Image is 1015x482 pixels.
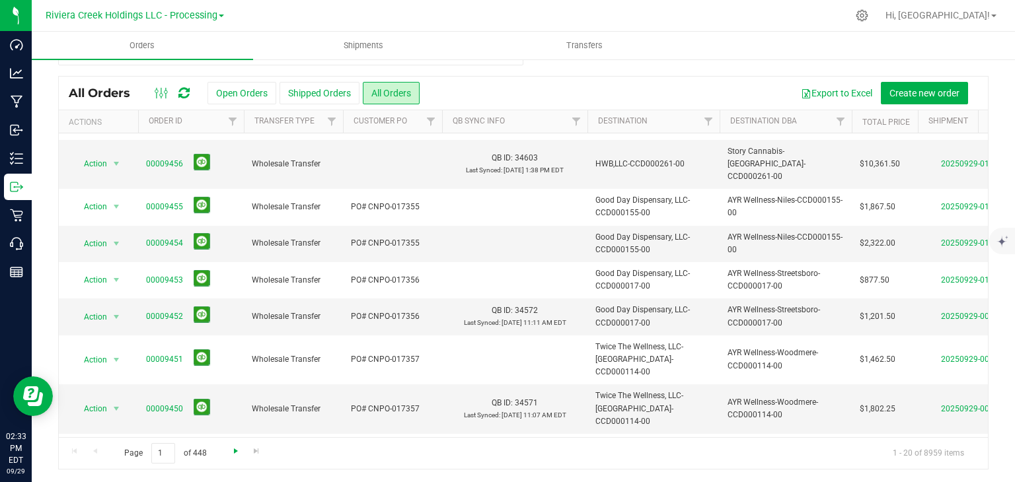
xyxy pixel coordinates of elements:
[595,304,712,329] span: Good Day Dispensary, LLC-CCD000017-00
[252,310,335,323] span: Wholesale Transfer
[941,275,994,285] a: 20250929-010
[222,110,244,133] a: Filter
[941,355,994,364] a: 20250929-008
[885,10,990,20] span: Hi, [GEOGRAPHIC_DATA]!
[595,158,712,170] span: HWB,LLC-CCD000261-00
[326,40,401,52] span: Shipments
[252,158,335,170] span: Wholesale Transfer
[149,116,182,125] a: Order ID
[146,274,183,287] a: 00009453
[728,231,844,256] span: AYR Wellness-Niles-CCD000155-00
[860,274,889,287] span: $877.50
[46,10,217,21] span: Riviera Creek Holdings LLC - Processing
[860,310,895,323] span: $1,201.50
[146,158,183,170] a: 00009456
[351,353,434,366] span: PO# CNPO-017357
[10,123,23,137] inline-svg: Inbound
[146,310,183,323] a: 00009452
[146,237,183,250] a: 00009454
[420,110,442,133] a: Filter
[10,209,23,222] inline-svg: Retail
[72,351,108,369] span: Action
[928,116,968,125] a: Shipment
[253,32,474,59] a: Shipments
[151,443,175,464] input: 1
[10,180,23,193] inline-svg: Outbound
[792,82,881,104] button: Export to Excel
[464,319,500,326] span: Last Synced:
[363,82,420,104] button: All Orders
[548,40,620,52] span: Transfers
[730,116,797,125] a: Destination DBA
[515,398,538,407] span: 34571
[351,310,434,323] span: PO# CNPO-017356
[889,88,959,98] span: Create new order
[72,271,108,289] span: Action
[6,430,26,466] p: 02:33 PM EDT
[10,67,23,80] inline-svg: Analytics
[502,319,566,326] span: [DATE] 11:11 AM EDT
[860,158,900,170] span: $10,361.50
[860,403,895,415] span: $1,802.25
[252,237,335,250] span: Wholesale Transfer
[941,238,994,248] a: 20250929-011
[146,353,183,366] a: 00009451
[280,82,359,104] button: Shipped Orders
[321,110,343,133] a: Filter
[862,118,910,127] a: Total Price
[10,152,23,165] inline-svg: Inventory
[860,201,895,213] span: $1,867.50
[698,110,720,133] a: Filter
[941,202,994,211] a: 20250929-012
[108,399,125,418] span: select
[502,411,566,419] span: [DATE] 11:07 AM EDT
[860,353,895,366] span: $1,462.50
[351,201,434,213] span: PO# CNPO-017355
[595,194,712,219] span: Good Day Dispensary, LLC-CCD000155-00
[351,274,434,287] span: PO# CNPO-017356
[252,403,335,415] span: Wholesale Transfer
[146,403,183,415] a: 00009450
[354,116,407,125] a: Customer PO
[207,82,276,104] button: Open Orders
[492,306,513,315] span: QB ID:
[72,197,108,216] span: Action
[69,118,133,127] div: Actions
[515,306,538,315] span: 34572
[854,9,870,22] div: Manage settings
[6,466,26,476] p: 09/29
[72,308,108,326] span: Action
[595,267,712,293] span: Good Day Dispensary, LLC-CCD000017-00
[69,86,143,100] span: All Orders
[108,197,125,216] span: select
[728,304,844,329] span: AYR Wellness-Streetsboro-CCD000017-00
[453,116,505,125] a: QB Sync Info
[882,443,975,463] span: 1 - 20 of 8959 items
[728,267,844,293] span: AYR Wellness-Streetsboro-CCD000017-00
[108,271,125,289] span: select
[515,153,538,162] span: 34603
[254,116,315,125] a: Transfer Type
[108,155,125,173] span: select
[492,398,513,407] span: QB ID:
[32,32,253,59] a: Orders
[108,351,125,369] span: select
[351,237,434,250] span: PO# CNPO-017355
[13,376,53,416] iframe: Resource center
[728,396,844,421] span: AYR Wellness-Woodmere-CCD000114-00
[881,82,968,104] button: Create new order
[351,403,434,415] span: PO# CNPO-017357
[113,443,217,464] span: Page of 448
[112,40,172,52] span: Orders
[72,399,108,418] span: Action
[464,411,500,419] span: Last Synced:
[10,237,23,250] inline-svg: Call Center
[226,443,245,461] a: Go to the next page
[492,153,513,162] span: QB ID:
[941,404,994,413] a: 20250929-007
[595,231,712,256] span: Good Day Dispensary, LLC-CCD000155-00
[830,110,852,133] a: Filter
[72,155,108,173] span: Action
[595,341,712,379] span: Twice The Wellness, LLC-[GEOGRAPHIC_DATA]-CCD000114-00
[252,353,335,366] span: Wholesale Transfer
